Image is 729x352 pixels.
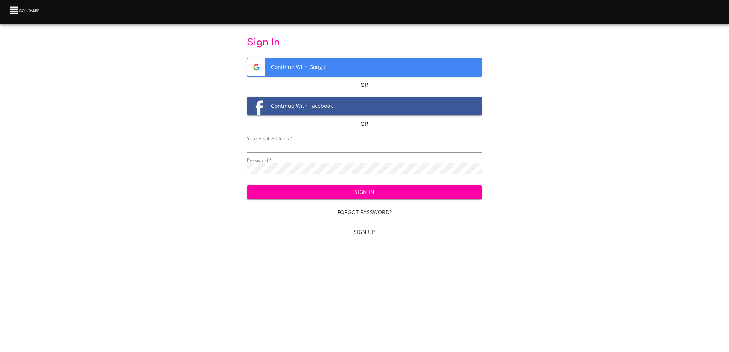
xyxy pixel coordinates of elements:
p: Sign In [247,37,482,49]
p: Or [345,120,384,128]
label: Your Email Address [247,136,292,141]
img: Google logo [247,58,265,76]
p: Or [345,81,384,89]
label: Password [247,158,272,163]
button: Sign In [247,185,482,199]
img: CSV Loader [9,5,41,16]
span: Sign Up [250,227,479,237]
a: Sign Up [247,225,482,239]
span: Continue With Facebook [247,97,482,115]
button: Facebook logoContinue With Facebook [247,97,482,115]
span: Sign In [253,187,476,197]
span: Continue With Google [247,58,482,76]
a: Forgot Password? [247,205,482,219]
button: Google logoContinue With Google [247,58,482,77]
span: Forgot Password? [250,208,479,217]
img: Facebook logo [247,97,265,115]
